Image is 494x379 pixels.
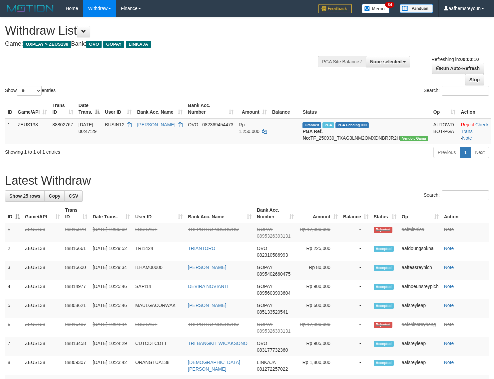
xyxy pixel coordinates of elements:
[185,99,236,118] th: Bank Acc. Number: activate to sort column ascending
[296,299,340,318] td: Rp 600,000
[254,204,296,223] th: Bank Acc. Number: activate to sort column ascending
[133,337,185,356] td: CDTCDTCDTT
[385,2,394,8] span: 34
[374,360,394,366] span: Accepted
[188,246,215,251] a: TRIANTORO
[5,174,489,187] h1: Latest Withdraw
[22,223,63,242] td: ZEUS138
[5,118,15,144] td: 1
[340,337,371,356] td: -
[5,41,323,47] h4: Game: Bank:
[90,299,133,318] td: [DATE] 10:25:46
[63,299,90,318] td: 88808621
[444,303,454,308] a: Note
[86,41,102,48] span: OVO
[102,99,134,118] th: User ID: activate to sort column ascending
[399,261,441,280] td: aafteasreynich
[133,261,185,280] td: ILHAM00000
[399,280,441,299] td: aafnoeunsreypich
[5,356,22,375] td: 8
[340,299,371,318] td: -
[257,322,272,327] span: GOPAY
[374,322,392,328] span: Rejected
[188,227,239,232] a: TRI PUTRO NUGROHO
[5,318,22,337] td: 6
[399,299,441,318] td: aafsreyleap
[90,204,133,223] th: Date Trans.: activate to sort column ascending
[399,223,441,242] td: aafminnisa
[5,24,323,37] h1: Withdraw List
[302,122,321,128] span: Grabbed
[431,99,458,118] th: Op: activate to sort column ascending
[399,356,441,375] td: aafsreyleap
[322,122,334,128] span: Marked by aafsreyleap
[188,122,198,127] span: OVO
[296,261,340,280] td: Rp 80,000
[442,190,489,200] input: Search:
[79,122,97,134] span: [DATE] 00:47:29
[22,318,63,337] td: ZEUS138
[5,242,22,261] td: 2
[90,337,133,356] td: [DATE] 10:24:29
[399,318,441,337] td: aafchinsreyheng
[461,122,488,134] a: Check Trans
[300,118,430,144] td: TF_250930_TXAG3LNM2OMXDNBRJR2H
[374,341,394,347] span: Accepted
[371,204,399,223] th: Status: activate to sort column ascending
[103,41,124,48] span: GOPAY
[461,122,474,127] a: Reject
[296,356,340,375] td: Rp 1,800,000
[63,223,90,242] td: 88816878
[5,146,201,155] div: Showing 1 to 1 of 1 entries
[126,41,151,48] span: LINKAJA
[340,223,371,242] td: -
[63,204,90,223] th: Trans ID: activate to sort column ascending
[5,190,45,202] a: Show 25 rows
[64,190,83,202] a: CSV
[296,337,340,356] td: Rp 905,000
[300,99,430,118] th: Status
[318,56,366,67] div: PGA Site Balance /
[340,261,371,280] td: -
[134,99,185,118] th: Bank Acc. Name: activate to sort column ascending
[5,3,56,13] img: MOTION_logo.png
[399,204,441,223] th: Op: activate to sort column ascending
[458,118,491,144] td: · ·
[374,265,394,271] span: Accepted
[465,74,484,85] a: Stop
[296,204,340,223] th: Amount: activate to sort column ascending
[370,59,402,64] span: None selected
[63,337,90,356] td: 88813458
[340,318,371,337] td: -
[257,271,290,277] span: Copy 0895402660475 to clipboard
[424,190,489,200] label: Search:
[63,242,90,261] td: 88816661
[431,57,479,62] span: Refreshing in:
[90,356,133,375] td: [DATE] 10:23:42
[444,322,454,327] a: Note
[188,360,240,372] a: [DEMOGRAPHIC_DATA][PERSON_NAME]
[471,147,489,158] a: Next
[17,86,42,96] select: Showentries
[90,261,133,280] td: [DATE] 10:29:34
[5,299,22,318] td: 5
[400,136,428,141] span: Vendor URL: https://trx31.1velocity.biz
[257,265,272,270] span: GOPAY
[188,322,239,327] a: TRI PUTRO NUGROHO
[442,86,489,96] input: Search:
[22,356,63,375] td: ZEUS138
[76,99,103,118] th: Date Trans.: activate to sort column descending
[5,337,22,356] td: 7
[133,223,185,242] td: LUSILAST
[399,242,441,261] td: aafdoungsokna
[432,63,484,74] a: Run Auto-Refresh
[133,242,185,261] td: TRI1424
[296,223,340,242] td: Rp 17,900,000
[444,227,454,232] a: Note
[374,246,394,252] span: Accepted
[22,261,63,280] td: ZEUS138
[239,122,259,134] span: Rp 1.250.000
[424,86,489,96] label: Search:
[257,366,288,372] span: Copy 081272257022 to clipboard
[400,4,433,13] img: panduan.png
